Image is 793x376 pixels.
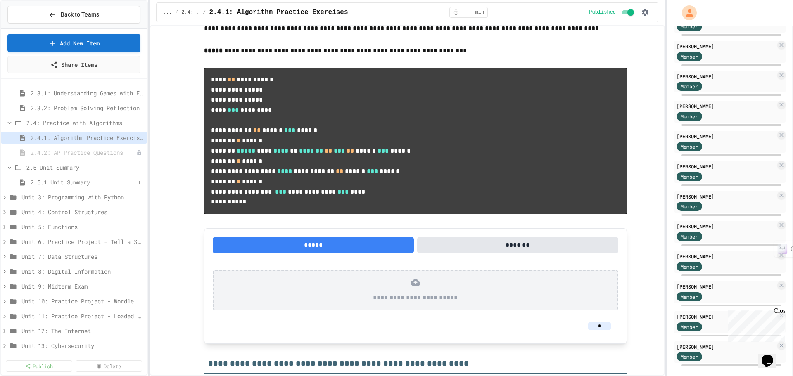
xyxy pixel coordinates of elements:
[677,343,776,350] div: [PERSON_NAME]
[175,9,178,16] span: /
[21,237,144,246] span: Unit 6: Practice Project - Tell a Story
[677,102,776,110] div: [PERSON_NAME]
[673,3,699,22] div: My Account
[681,83,698,90] span: Member
[677,313,776,320] div: [PERSON_NAME]
[21,222,144,231] span: Unit 5: Functions
[681,173,698,180] span: Member
[7,56,140,73] a: Share Items
[31,148,136,157] span: 2.4.2: AP Practice Questions
[26,118,144,127] span: 2.4: Practice with Algorithms
[758,343,785,368] iframe: chat widget
[21,282,144,291] span: Unit 9: Midterm Exam
[681,23,698,30] span: Member
[163,9,172,16] span: ...
[203,9,206,16] span: /
[21,312,144,320] span: Unit 11: Practice Project - Loaded Dice
[31,178,135,187] span: 2.5.1 Unit Summary
[475,9,484,16] span: min
[724,307,785,342] iframe: chat widget
[31,89,144,97] span: 2.3.1: Understanding Games with Flowcharts
[677,283,776,290] div: [PERSON_NAME]
[7,34,140,52] a: Add New Item
[76,360,142,372] a: Delete
[681,293,698,300] span: Member
[181,9,199,16] span: 2.4: Practice with Algorithms
[589,9,616,16] span: Published
[677,43,776,50] div: [PERSON_NAME]
[31,133,144,142] span: 2.4.1: Algorithm Practice Exercises
[589,7,636,17] div: Content is published and visible to students
[21,267,144,276] span: Unit 8: Digital Information
[681,113,698,120] span: Member
[31,104,144,112] span: 2.3.2: Problem Solving Reflection
[21,297,144,305] span: Unit 10: Practice Project - Wordle
[677,163,776,170] div: [PERSON_NAME]
[21,341,144,350] span: Unit 13: Cybersecurity
[209,7,348,17] span: 2.4.1: Algorithm Practice Exercises
[681,233,698,240] span: Member
[61,10,99,19] span: Back to Teams
[681,353,698,360] span: Member
[21,208,144,216] span: Unit 4: Control Structures
[21,252,144,261] span: Unit 7: Data Structures
[681,323,698,331] span: Member
[681,203,698,210] span: Member
[677,73,776,80] div: [PERSON_NAME]
[681,53,698,60] span: Member
[7,6,140,24] button: Back to Teams
[677,193,776,200] div: [PERSON_NAME]
[677,222,776,230] div: [PERSON_NAME]
[3,3,57,52] div: Chat with us now!Close
[21,326,144,335] span: Unit 12: The Internet
[26,163,144,172] span: 2.5 Unit Summary
[681,143,698,150] span: Member
[21,193,144,201] span: Unit 3: Programming with Python
[135,178,144,187] button: More options
[677,253,776,260] div: [PERSON_NAME]
[136,150,142,156] div: Unpublished
[681,263,698,270] span: Member
[6,360,72,372] a: Publish
[677,132,776,140] div: [PERSON_NAME]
